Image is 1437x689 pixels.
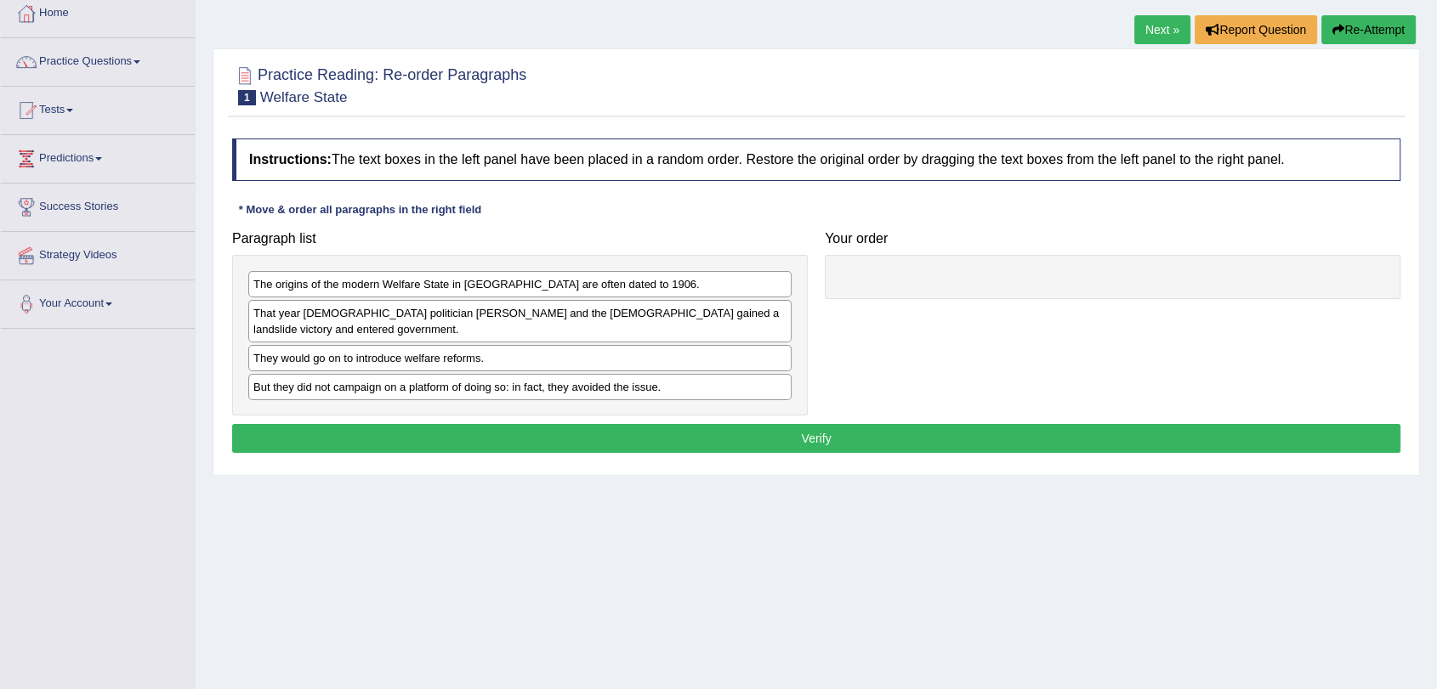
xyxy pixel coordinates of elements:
[1321,15,1416,44] button: Re-Attempt
[248,374,792,400] div: But they did not campaign on a platform of doing so: in fact, they avoided the issue.
[1195,15,1317,44] button: Report Question
[1,184,195,226] a: Success Stories
[249,152,332,167] b: Instructions:
[232,424,1400,453] button: Verify
[1,280,195,323] a: Your Account
[1,87,195,129] a: Tests
[232,138,1400,181] h4: The text boxes in the left panel have been placed in a random order. Restore the original order b...
[248,345,792,371] div: They would go on to introduce welfare reforms.
[1134,15,1190,44] a: Next »
[260,89,348,105] small: Welfare State
[1,232,195,274] a: Strategy Videos
[238,90,256,105] span: 1
[1,135,195,178] a: Predictions
[825,231,1400,246] h4: Your order
[232,231,808,246] h4: Paragraph list
[232,63,526,105] h2: Practice Reading: Re-order Paragraphs
[232,202,488,218] div: * Move & order all paragraphs in the right field
[1,38,195,81] a: Practice Questions
[248,271,792,297] div: The origins of the modern Welfare State in [GEOGRAPHIC_DATA] are often dated to 1906.
[248,300,792,342] div: That year [DEMOGRAPHIC_DATA] politician [PERSON_NAME] and the [DEMOGRAPHIC_DATA] gained a landsli...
